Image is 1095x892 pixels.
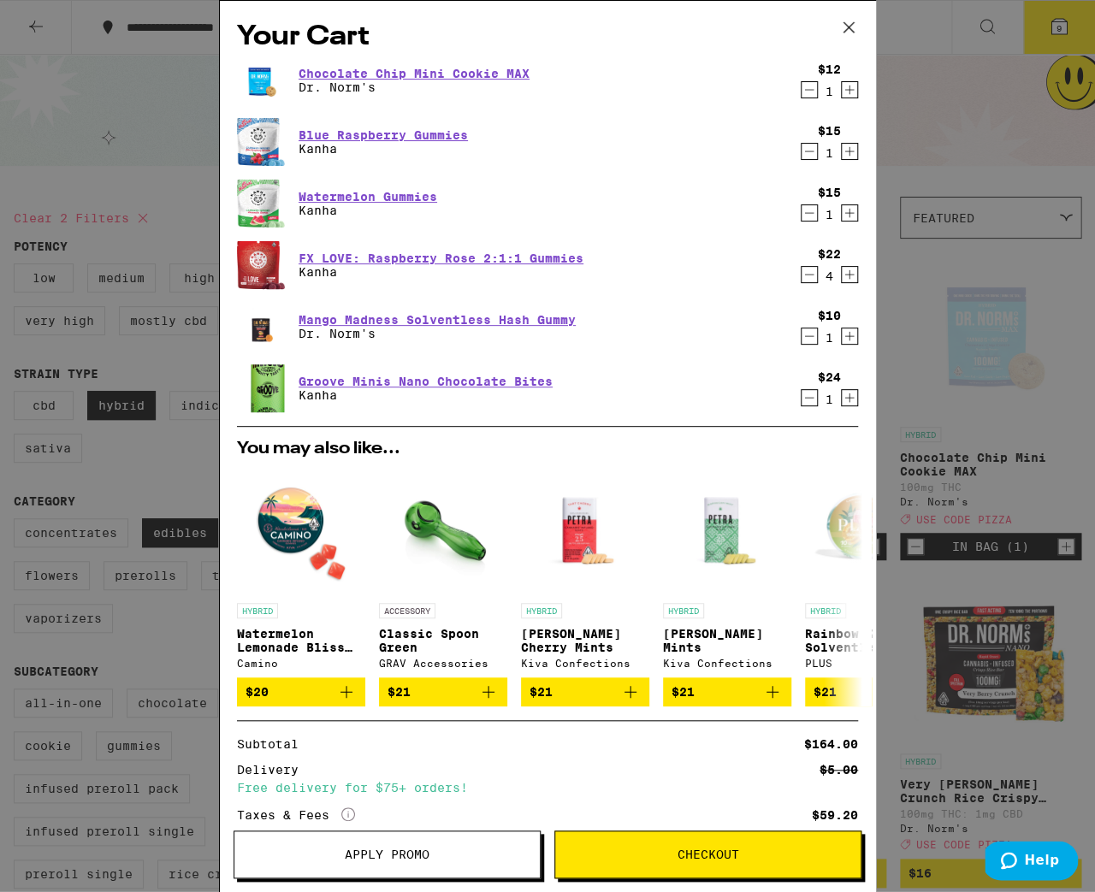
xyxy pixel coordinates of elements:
[299,251,583,265] a: FX LOVE: Raspberry Rose 2:1:1 Gummies
[812,809,858,821] div: $59.20
[379,603,435,618] p: ACCESSORY
[521,658,649,669] div: Kiva Confections
[345,848,429,860] span: Apply Promo
[818,269,841,283] div: 4
[237,466,365,594] img: Camino - Watermelon Lemonade Bliss Gummies
[237,764,311,776] div: Delivery
[814,685,837,699] span: $21
[818,208,841,222] div: 1
[841,81,858,98] button: Increment
[818,393,841,406] div: 1
[299,80,530,94] p: Dr. Norm's
[237,178,285,229] img: Kanha - Watermelon Gummies
[234,830,541,878] button: Apply Promo
[521,603,562,618] p: HYBRID
[299,313,576,327] a: Mango Madness Solventless Hash Gummy
[237,303,285,351] img: Dr. Norm's - Mango Madness Solventless Hash Gummy
[805,658,933,669] div: PLUS
[841,204,858,222] button: Increment
[554,830,861,878] button: Checkout
[299,142,468,156] p: Kanha
[299,67,530,80] a: Chocolate Chip Mini Cookie MAX
[388,685,411,699] span: $21
[801,204,818,222] button: Decrement
[237,239,285,291] img: Kanha - FX LOVE: Raspberry Rose 2:1:1 Gummies
[521,677,649,706] button: Add to bag
[841,266,858,283] button: Increment
[521,466,649,677] a: Open page for Petra Tart Cherry Mints from Kiva Confections
[237,328,285,449] img: Kanha - Groove Minis Nano Chocolate Bites
[379,466,507,677] a: Open page for Classic Spoon Green from GRAV Accessories
[801,266,818,283] button: Decrement
[678,848,739,860] span: Checkout
[818,309,841,322] div: $10
[237,658,365,669] div: Camino
[237,603,278,618] p: HYBRID
[395,466,492,594] img: GRAV Accessories - Classic Spoon Green
[818,247,841,261] div: $22
[237,627,365,654] p: Watermelon Lemonade Bliss Gummies
[379,658,507,669] div: GRAV Accessories
[521,627,649,654] p: [PERSON_NAME] Cherry Mints
[379,627,507,654] p: Classic Spoon Green
[663,627,791,654] p: [PERSON_NAME] Mints
[521,466,649,594] img: Kiva Confections - Petra Tart Cherry Mints
[818,186,841,199] div: $15
[801,328,818,345] button: Decrement
[672,685,695,699] span: $21
[804,738,858,750] div: $164.00
[299,128,468,142] a: Blue Raspberry Gummies
[246,685,269,699] span: $20
[805,466,933,677] a: Open page for Rainbow Kush Solventless Gummies from PLUS
[237,466,365,677] a: Open page for Watermelon Lemonade Bliss Gummies from Camino
[299,388,553,402] p: Kanha
[820,764,858,776] div: $5.00
[805,466,933,594] img: PLUS - Rainbow Kush Solventless Gummies
[237,116,285,168] img: Kanha - Blue Raspberry Gummies
[299,204,437,217] p: Kanha
[237,782,858,794] div: Free delivery for $75+ orders!
[818,331,841,345] div: 1
[299,190,437,204] a: Watermelon Gummies
[818,62,841,76] div: $12
[801,81,818,98] button: Decrement
[801,389,818,406] button: Decrement
[818,85,841,98] div: 1
[237,440,858,458] h2: You may also like...
[663,658,791,669] div: Kiva Confections
[237,738,311,750] div: Subtotal
[237,56,285,104] img: Dr. Norm's - Chocolate Chip Mini Cookie MAX
[663,466,791,594] img: Kiva Confections - Petra Moroccan Mints
[841,328,858,345] button: Increment
[805,603,846,618] p: HYBRID
[805,677,933,706] button: Add to bag
[818,370,841,384] div: $24
[818,146,841,160] div: 1
[530,685,553,699] span: $21
[379,677,507,706] button: Add to bag
[841,389,858,406] button: Increment
[663,677,791,706] button: Add to bag
[805,627,933,654] p: Rainbow Kush Solventless Gummies
[841,143,858,160] button: Increment
[985,841,1078,883] iframe: Opens a widget where you can find more information
[299,375,553,388] a: Groove Minis Nano Chocolate Bites
[299,265,583,279] p: Kanha
[818,124,841,138] div: $15
[299,327,576,340] p: Dr. Norm's
[801,143,818,160] button: Decrement
[237,677,365,706] button: Add to bag
[237,807,355,823] div: Taxes & Fees
[663,466,791,677] a: Open page for Petra Moroccan Mints from Kiva Confections
[237,18,858,56] h2: Your Cart
[663,603,704,618] p: HYBRID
